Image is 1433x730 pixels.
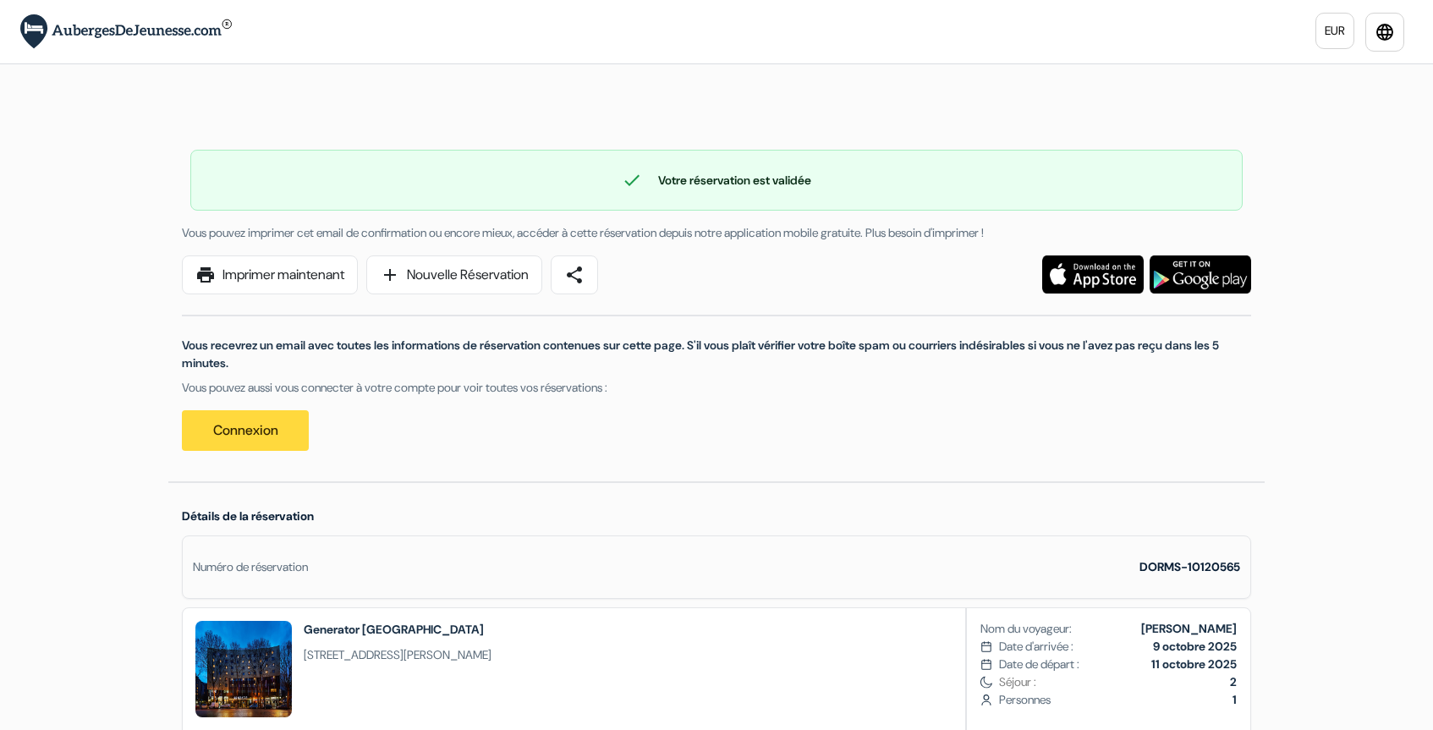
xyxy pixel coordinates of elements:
[1365,13,1404,52] a: language
[999,638,1073,656] span: Date d'arrivée :
[182,337,1251,372] p: Vous recevrez un email avec toutes les informations de réservation contenues sur cette page. S'il...
[999,656,1079,673] span: Date de départ :
[1375,22,1395,42] i: language
[304,646,491,664] span: [STREET_ADDRESS][PERSON_NAME]
[1233,692,1237,707] b: 1
[304,621,491,638] h2: Generator [GEOGRAPHIC_DATA]
[1151,656,1237,672] b: 11 octobre 2025
[191,170,1242,190] div: Votre réservation est validée
[182,379,1251,397] p: Vous pouvez aussi vous connecter à votre compte pour voir toutes vos réservations :
[564,265,585,285] span: share
[1230,674,1237,689] b: 2
[999,673,1237,691] span: Séjour :
[622,170,642,190] span: check
[182,508,314,524] span: Détails de la réservation
[1042,255,1144,294] img: Téléchargez l'application gratuite
[193,558,308,576] div: Numéro de réservation
[195,621,292,717] img: Image_8123314749083582414.jpg
[380,265,400,285] span: add
[1150,255,1251,294] img: Téléchargez l'application gratuite
[195,265,216,285] span: print
[1315,13,1354,49] a: EUR
[551,255,598,294] a: share
[366,255,542,294] a: addNouvelle Réservation
[1139,559,1240,574] strong: DORMS-10120565
[999,691,1237,709] span: Personnes
[1141,621,1237,636] b: [PERSON_NAME]
[980,620,1072,638] span: Nom du voyageur:
[20,14,232,49] img: AubergesDeJeunesse.com
[1153,639,1237,654] b: 9 octobre 2025
[182,225,984,240] span: Vous pouvez imprimer cet email de confirmation ou encore mieux, accéder à cette réservation depui...
[182,410,309,451] a: Connexion
[182,255,358,294] a: printImprimer maintenant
